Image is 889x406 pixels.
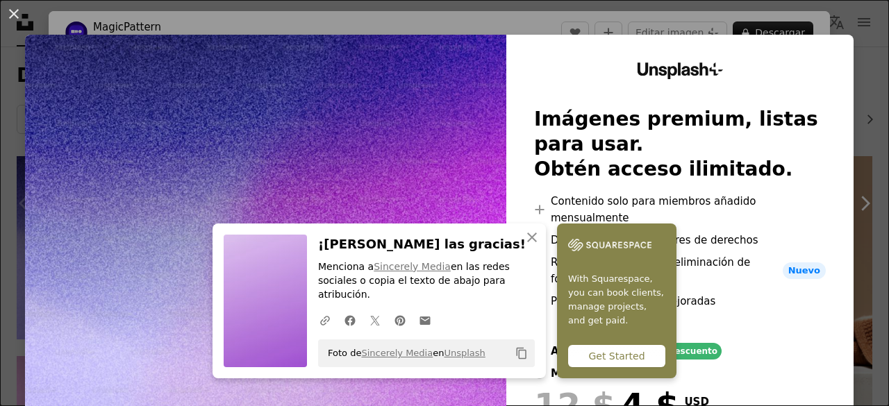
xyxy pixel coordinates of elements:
span: Nuevo [783,262,826,279]
span: Foto de en [321,342,485,364]
li: Recorte de imágenes y eliminación de fondos [534,254,826,287]
img: file-1747939142011-51e5cc87e3c9 [568,235,651,255]
a: Sincerely Media [361,348,433,358]
a: Comparte en Pinterest [388,306,413,334]
a: Comparte en Facebook [338,306,363,334]
a: Sincerely Media [374,261,451,272]
a: Unsplash [444,348,485,358]
span: With Squarespace, you can book clients, manage projects, and get paid. [568,272,665,328]
h3: ¡[PERSON_NAME] las gracias! [318,235,535,255]
p: Menciona a en las redes sociales o copia el texto de abajo para atribución. [318,260,535,302]
h2: Imágenes premium, listas para usar. Obtén acceso ilimitado. [534,107,826,182]
a: Comparte en Twitter [363,306,388,334]
a: Comparte por correo electrónico [413,306,438,334]
a: With Squarespace, you can book clients, manage projects, and get paid.Get Started [557,223,676,378]
li: Contenido solo para miembros añadido mensualmente [534,193,826,226]
div: Get Started [568,345,665,367]
button: Copiar al portapapeles [510,341,533,365]
li: Protecciones legales mejoradas [534,293,826,310]
li: Descargas ilimitadas libres de derechos [534,232,826,248]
